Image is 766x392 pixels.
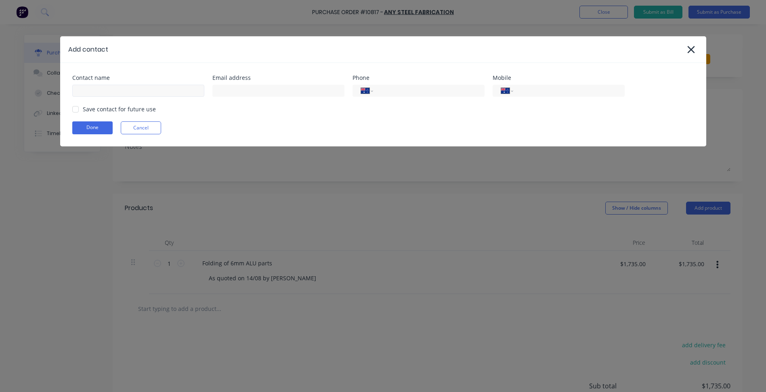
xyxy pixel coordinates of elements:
div: Add contact [68,45,108,54]
div: Phone [353,75,485,81]
div: Save contact for future use [83,105,156,113]
div: Contact name [72,75,204,81]
button: Cancel [121,121,161,134]
div: Mobile [493,75,625,81]
div: Email address [212,75,344,81]
button: Done [72,121,113,134]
